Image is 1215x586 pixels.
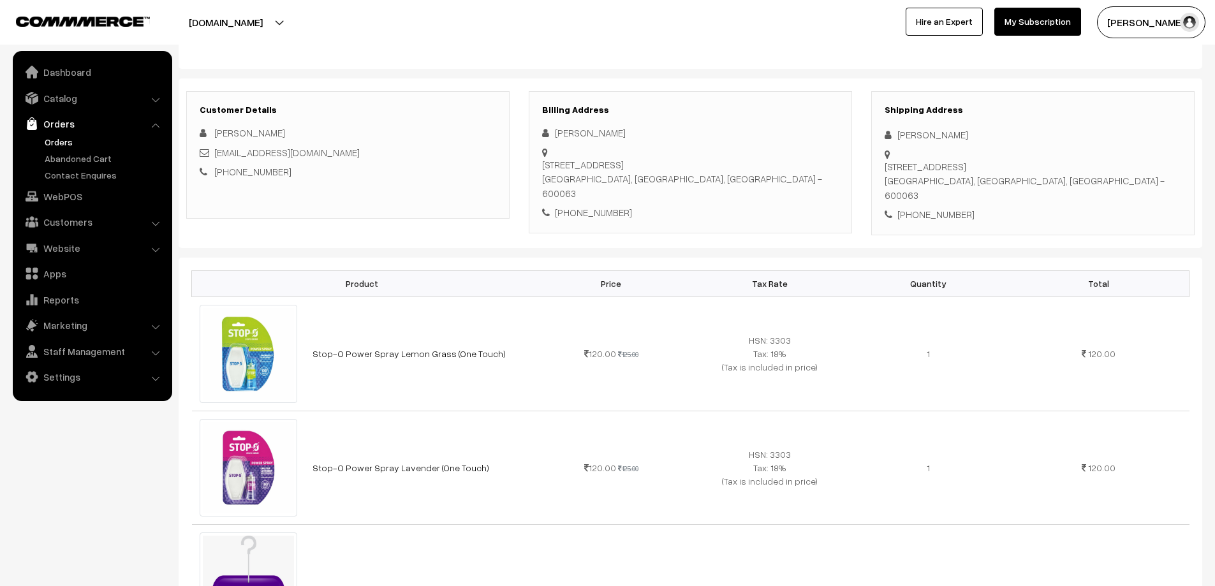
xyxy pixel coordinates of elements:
[618,350,638,358] strike: 125.00
[16,210,168,233] a: Customers
[41,152,168,165] a: Abandoned Cart
[16,365,168,388] a: Settings
[214,166,291,177] a: [PHONE_NUMBER]
[1008,270,1189,297] th: Total
[584,462,616,473] span: 120.00
[16,237,168,260] a: Website
[16,61,168,84] a: Dashboard
[542,205,839,220] div: [PHONE_NUMBER]
[16,340,168,363] a: Staff Management
[144,6,307,38] button: [DOMAIN_NAME]
[214,147,360,158] a: [EMAIL_ADDRESS][DOMAIN_NAME]
[41,135,168,149] a: Orders
[906,8,983,36] a: Hire an Expert
[313,462,489,473] a: Stop-O Power Spray Lavender (One Touch)
[200,305,298,403] img: Stop-O Power Spray (One Touch) lemon grass ..jpg
[927,348,930,359] span: 1
[849,270,1008,297] th: Quantity
[16,185,168,208] a: WebPOS
[1097,6,1205,38] button: [PERSON_NAME] D
[16,17,150,26] img: COMMMERCE
[542,126,839,140] div: [PERSON_NAME]
[532,270,691,297] th: Price
[192,270,532,297] th: Product
[927,462,930,473] span: 1
[16,13,128,28] a: COMMMERCE
[1088,348,1116,359] span: 120.00
[313,348,506,359] a: Stop-O Power Spray Lemon Grass (One Touch)
[994,8,1081,36] a: My Subscription
[16,262,168,285] a: Apps
[16,112,168,135] a: Orders
[885,159,1181,203] div: [STREET_ADDRESS] [GEOGRAPHIC_DATA], [GEOGRAPHIC_DATA], [GEOGRAPHIC_DATA] - 600063
[41,168,168,182] a: Contact Enquires
[16,87,168,110] a: Catalog
[542,105,839,115] h3: Billing Address
[16,314,168,337] a: Marketing
[690,270,849,297] th: Tax Rate
[885,207,1181,222] div: [PHONE_NUMBER]
[214,127,285,138] span: [PERSON_NAME]
[584,348,616,359] span: 120.00
[885,128,1181,142] div: [PERSON_NAME]
[618,464,638,472] strike: 125.00
[722,335,818,372] span: HSN: 3303 Tax: 18% (Tax is included in price)
[1180,13,1199,32] img: user
[1088,462,1116,473] span: 120.00
[200,419,298,517] img: Stop-O Power Spray (One Touch) lav.jpg
[16,288,168,311] a: Reports
[542,157,839,201] div: [STREET_ADDRESS] [GEOGRAPHIC_DATA], [GEOGRAPHIC_DATA], [GEOGRAPHIC_DATA] - 600063
[885,105,1181,115] h3: Shipping Address
[722,449,818,487] span: HSN: 3303 Tax: 18% (Tax is included in price)
[200,105,496,115] h3: Customer Details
